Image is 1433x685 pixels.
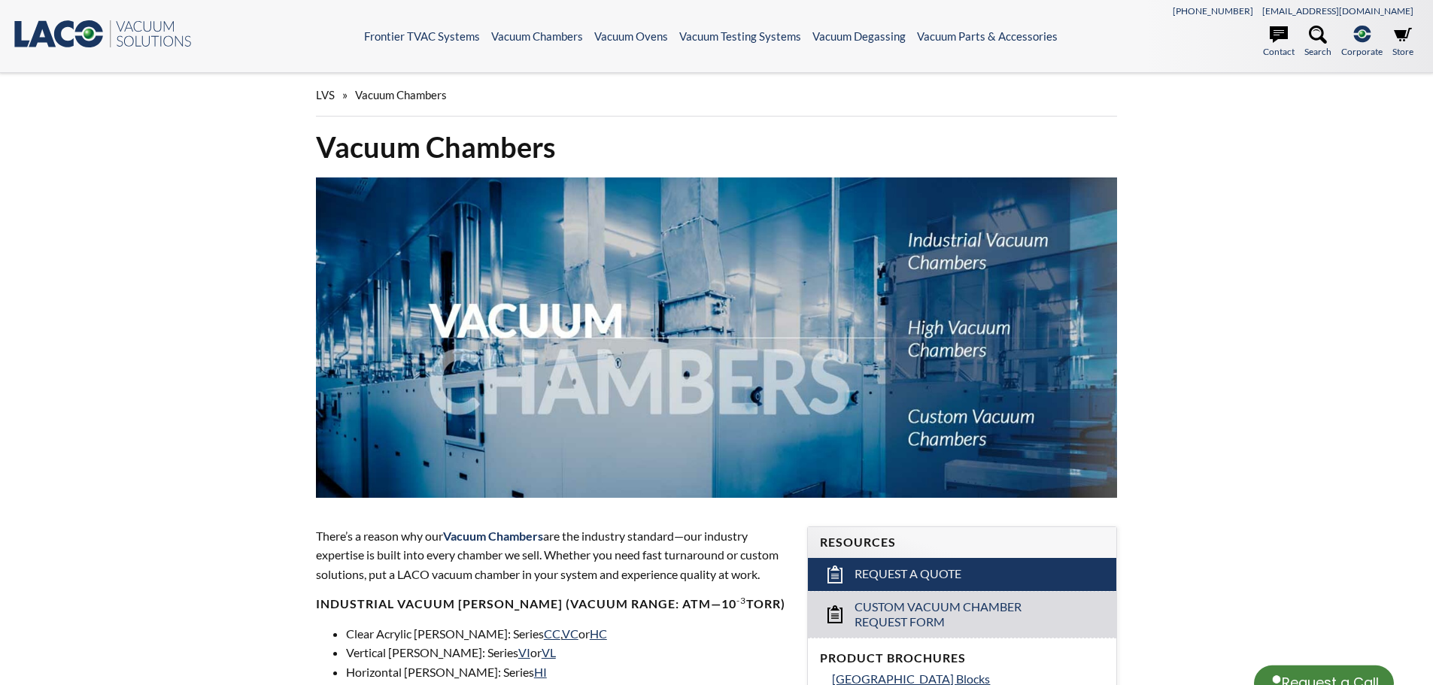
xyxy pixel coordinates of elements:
[917,29,1058,43] a: Vacuum Parts & Accessories
[542,645,556,659] a: VL
[855,566,961,582] span: Request a Quote
[1341,44,1383,59] span: Corporate
[491,29,583,43] a: Vacuum Chambers
[820,535,1104,550] h4: Resources
[820,650,1104,666] h4: Product Brochures
[1392,26,1413,59] a: Store
[1173,5,1253,17] a: [PHONE_NUMBER]
[346,624,790,644] li: Clear Acrylic [PERSON_NAME]: Series , or
[594,29,668,43] a: Vacuum Ovens
[316,596,790,612] h4: Industrial Vacuum [PERSON_NAME] (vacuum range: atm—10 Torr)
[316,129,1118,165] h1: Vacuum Chambers
[534,665,547,679] a: HI
[1262,5,1413,17] a: [EMAIL_ADDRESS][DOMAIN_NAME]
[808,591,1116,638] a: Custom Vacuum Chamber Request Form
[1304,26,1331,59] a: Search
[355,88,447,102] span: Vacuum Chambers
[562,626,578,641] a: VC
[316,526,790,584] p: There’s a reason why our are the industry standard—our industry expertise is built into every cha...
[346,643,790,662] li: Vertical [PERSON_NAME]: Series or
[316,74,1118,117] div: »
[808,558,1116,591] a: Request a Quote
[316,177,1118,498] img: Vacuum Chambers
[346,662,790,682] li: Horizontal [PERSON_NAME]: Series
[855,599,1072,631] span: Custom Vacuum Chamber Request Form
[518,645,530,659] a: VI
[1263,26,1295,59] a: Contact
[736,595,746,606] sup: -3
[679,29,801,43] a: Vacuum Testing Systems
[364,29,480,43] a: Frontier TVAC Systems
[443,529,543,543] span: Vacuum Chambers
[316,88,335,102] span: LVS
[812,29,906,43] a: Vacuum Degassing
[590,626,607,641] a: HC
[544,626,560,641] a: CC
